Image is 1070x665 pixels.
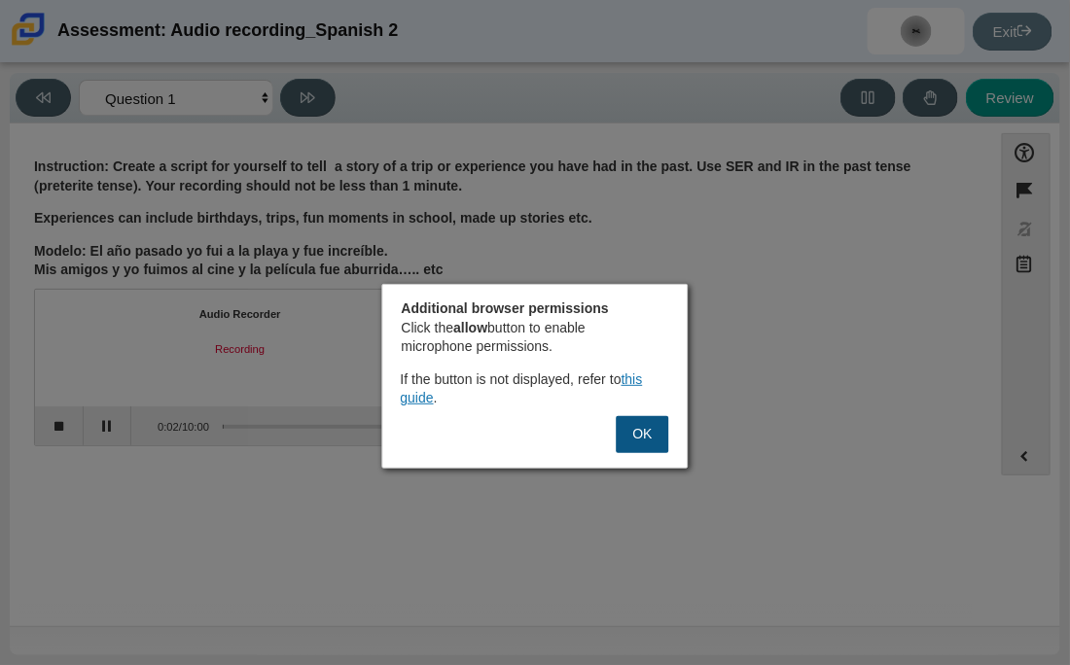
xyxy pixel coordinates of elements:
div: If the button is not displayed, refer to . [401,370,681,408]
strong: Additional browser permissions [402,299,609,317]
button: OK [617,416,669,453]
p: Click the button to enable microphone permissions. [402,319,660,357]
strong: allow [453,319,487,336]
a: this guide [401,370,643,407]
